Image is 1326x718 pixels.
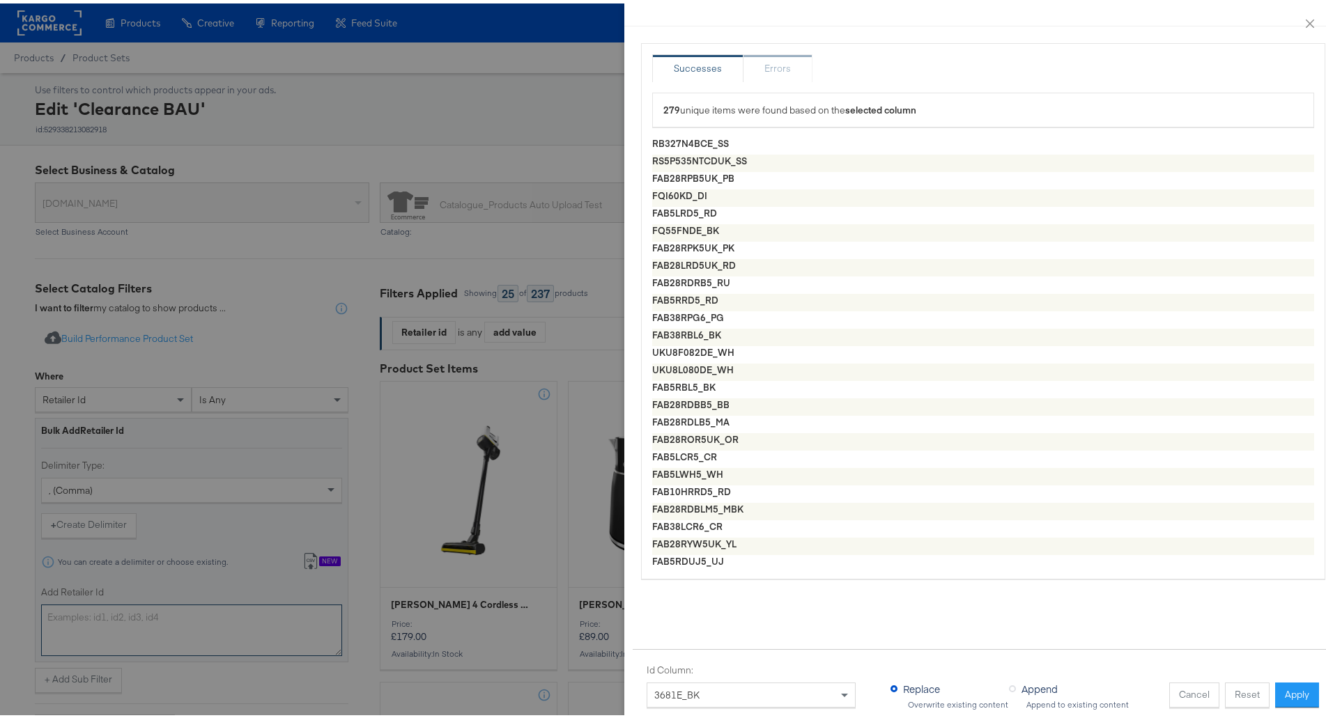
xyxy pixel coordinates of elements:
[1026,696,1130,706] div: Append to existing content
[652,221,719,233] strong: FQ55FNDE_BK
[652,343,734,355] strong: UKU8F082DE_WH
[652,308,724,320] strong: FAB38RPG6_PG
[903,678,940,692] span: Replace
[652,534,737,547] strong: FAB28RYW5UK_YL
[652,186,707,198] strong: FQI60KD_DI
[674,58,722,72] div: Successes
[652,151,747,164] strong: RS5P535NTCDUK_SS
[652,499,743,512] strong: FAB28RDBLM5_MBK
[1304,15,1316,26] span: close
[652,360,734,373] strong: UKU8L080DE_WH
[1225,679,1270,704] button: Reset
[1275,679,1319,704] button: Apply
[652,552,724,564] strong: FAB5RDUJ5_UJ
[652,325,721,338] strong: FAB38RBL6_BK
[652,290,718,303] strong: FAB5RRD5_RD
[652,238,734,251] strong: FAB28RPK5UK_PK
[845,100,916,113] strong: selected column
[652,203,717,216] strong: FAB5LRD5_RD
[907,696,1009,706] div: Overwrite existing content
[652,256,736,268] strong: FAB28LRD5UK_RD
[652,465,723,477] strong: FAB5LWH5_WH
[1022,678,1058,692] span: Append
[652,273,730,286] strong: FAB28RDRB5_RU
[663,100,680,113] strong: 279
[652,395,730,407] strong: FAB28RDBB5_BB
[652,482,731,494] strong: FAB10HRRD5_RD
[1169,679,1219,704] button: Cancel
[652,134,729,146] strong: RB327N4BCE_SS
[647,660,856,673] label: Id Column:
[652,169,734,181] strong: FAB28RPB5UK_PB
[663,100,916,114] span: unique items were found based on the
[652,430,739,442] strong: FAB28ROR5UK_OR
[652,412,730,425] strong: FAB28RDLB5_MA
[652,517,723,529] strong: FAB38LCR6_CR
[654,685,700,698] span: 3681E_BK
[652,447,717,460] strong: FAB5LCR5_CR
[652,377,716,390] strong: FAB5RBL5_BK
